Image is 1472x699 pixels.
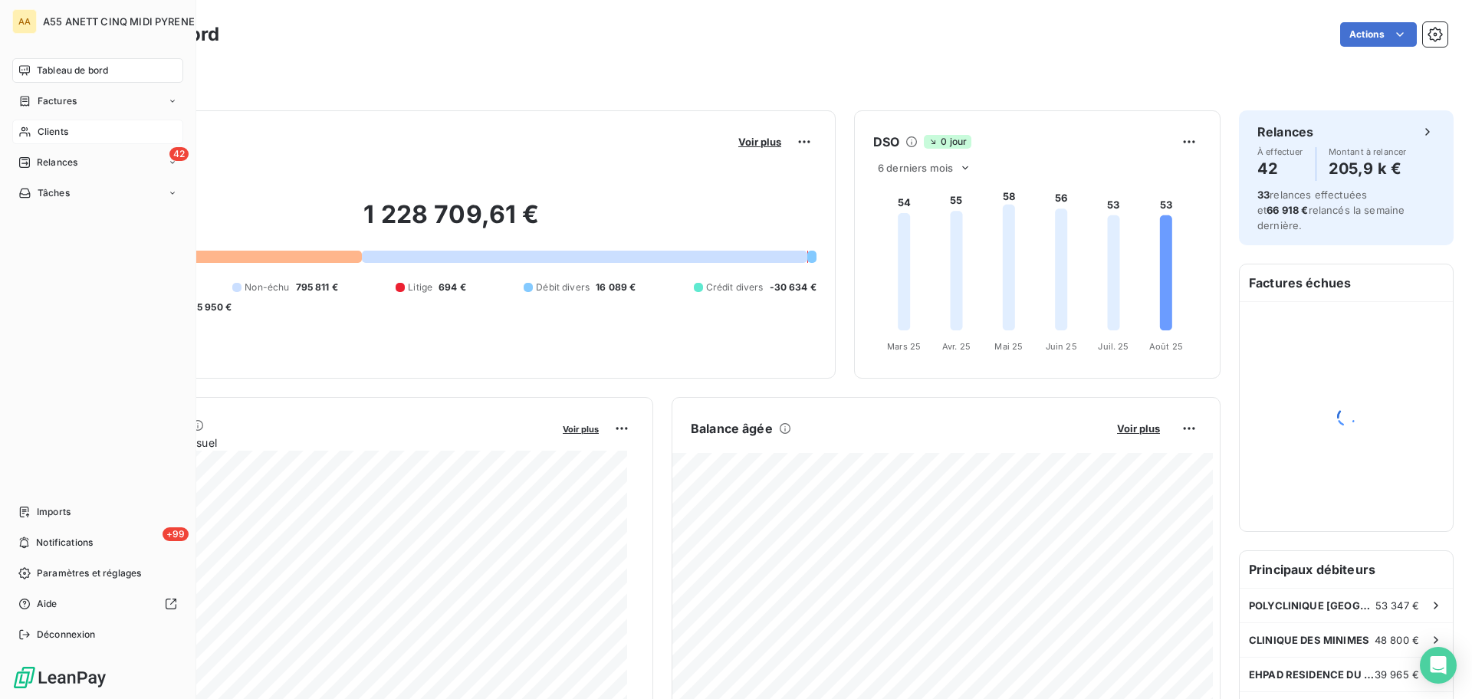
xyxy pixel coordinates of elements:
[558,422,603,435] button: Voir plus
[734,135,786,149] button: Voir plus
[12,9,37,34] div: AA
[12,181,183,205] a: Tâches
[36,536,93,550] span: Notifications
[12,89,183,113] a: Factures
[38,125,68,139] span: Clients
[1375,634,1419,646] span: 48 800 €
[596,281,636,294] span: 16 089 €
[1420,647,1457,684] div: Open Intercom Messenger
[37,566,141,580] span: Paramètres et réglages
[12,58,183,83] a: Tableau de bord
[1098,341,1129,352] tspan: Juil. 25
[439,281,466,294] span: 694 €
[1257,123,1313,141] h6: Relances
[1117,422,1160,435] span: Voir plus
[12,561,183,586] a: Paramètres et réglages
[37,156,77,169] span: Relances
[38,186,70,200] span: Tâches
[1329,147,1407,156] span: Montant à relancer
[408,281,432,294] span: Litige
[1112,422,1165,435] button: Voir plus
[37,64,108,77] span: Tableau de bord
[87,435,552,451] span: Chiffre d'affaires mensuel
[563,424,599,435] span: Voir plus
[1257,189,1270,201] span: 33
[873,133,899,151] h6: DSO
[1375,668,1419,681] span: 39 965 €
[12,665,107,690] img: Logo LeanPay
[245,281,289,294] span: Non-échu
[1329,156,1407,181] h4: 205,9 k €
[1249,668,1375,681] span: EHPAD RESIDENCE DU BOSC
[691,419,773,438] h6: Balance âgée
[878,162,953,174] span: 6 derniers mois
[1257,156,1303,181] h4: 42
[37,597,58,611] span: Aide
[1257,147,1303,156] span: À effectuer
[770,281,816,294] span: -30 634 €
[1249,634,1369,646] span: CLINIQUE DES MINIMES
[924,135,971,149] span: 0 jour
[38,94,77,108] span: Factures
[37,628,96,642] span: Déconnexion
[12,150,183,175] a: 42Relances
[1257,189,1405,231] span: relances effectuées et relancés la semaine dernière.
[942,341,971,352] tspan: Avr. 25
[1046,341,1077,352] tspan: Juin 25
[536,281,590,294] span: Débit divers
[169,147,189,161] span: 42
[1249,599,1375,612] span: POLYCLINIQUE [GEOGRAPHIC_DATA]
[1340,22,1417,47] button: Actions
[738,136,781,148] span: Voir plus
[1240,264,1453,301] h6: Factures échues
[37,505,71,519] span: Imports
[87,199,816,245] h2: 1 228 709,61 €
[706,281,764,294] span: Crédit divers
[887,341,921,352] tspan: Mars 25
[12,500,183,524] a: Imports
[192,300,232,314] span: -5 950 €
[1375,599,1419,612] span: 53 347 €
[1240,551,1453,588] h6: Principaux débiteurs
[163,527,189,541] span: +99
[994,341,1023,352] tspan: Mai 25
[296,281,338,294] span: 795 811 €
[12,120,183,144] a: Clients
[12,592,183,616] a: Aide
[1149,341,1183,352] tspan: Août 25
[43,15,207,28] span: A55 ANETT CINQ MIDI PYRENEES
[1267,204,1308,216] span: 66 918 €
